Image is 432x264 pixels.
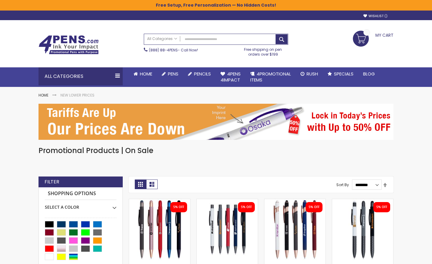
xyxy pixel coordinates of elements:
[264,199,326,204] a: Custom Lexi Rose Gold Stylus Soft Touch Recycled Aluminum Pen
[323,67,358,81] a: Specials
[135,180,146,189] strong: Grid
[334,71,353,77] span: Specials
[129,199,190,204] a: Custom Recycled Fleetwood MonoChrome Stylus Satin Soft Touch Gel Pen
[194,71,211,77] span: Pencils
[168,71,178,77] span: Pens
[45,179,59,185] strong: Filter
[238,45,289,57] div: Free shipping on pen orders over $199
[149,48,198,53] span: - Call Now!
[173,205,184,209] div: 5% OFF
[221,71,241,83] span: 4Pens 4impact
[149,48,178,53] a: (888) 88-4PENS
[296,67,323,81] a: Rush
[129,199,190,260] img: Custom Recycled Fleetwood MonoChrome Stylus Satin Soft Touch Gel Pen
[129,67,157,81] a: Home
[216,67,245,87] a: 4Pens4impact
[307,71,318,77] span: Rush
[157,67,183,81] a: Pens
[39,35,99,54] img: 4Pens Custom Pens and Promotional Products
[39,104,393,140] img: New Lower Prices
[45,200,116,210] div: Select A Color
[197,199,258,260] img: Personalized Recycled Fleetwood Satin Soft Touch Gel Click Pen
[241,205,252,209] div: 5% OFF
[140,71,152,77] span: Home
[250,71,291,83] span: 4PROMOTIONAL ITEMS
[332,199,393,260] img: Custom Recycled Fleetwood Stylus Satin Soft Touch Gel Click Pen
[245,67,296,87] a: 4PROMOTIONALITEMS
[45,187,116,200] strong: Shopping Options
[183,67,216,81] a: Pencils
[376,205,387,209] div: 5% OFF
[363,71,375,77] span: Blog
[332,199,393,204] a: Custom Recycled Fleetwood Stylus Satin Soft Touch Gel Click Pen
[264,199,326,260] img: Custom Lexi Rose Gold Stylus Soft Touch Recycled Aluminum Pen
[147,36,177,41] span: All Categories
[60,93,94,98] strong: New Lower Prices
[144,34,180,44] a: All Categories
[39,67,123,85] div: All Categories
[382,248,432,264] iframe: Google Customer Reviews
[39,93,48,98] a: Home
[39,146,393,155] h1: Promotional Products | On Sale
[309,205,319,209] div: 5% OFF
[197,199,258,204] a: Personalized Recycled Fleetwood Satin Soft Touch Gel Click Pen
[363,14,387,18] a: Wishlist
[358,67,380,81] a: Blog
[336,182,349,187] label: Sort By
